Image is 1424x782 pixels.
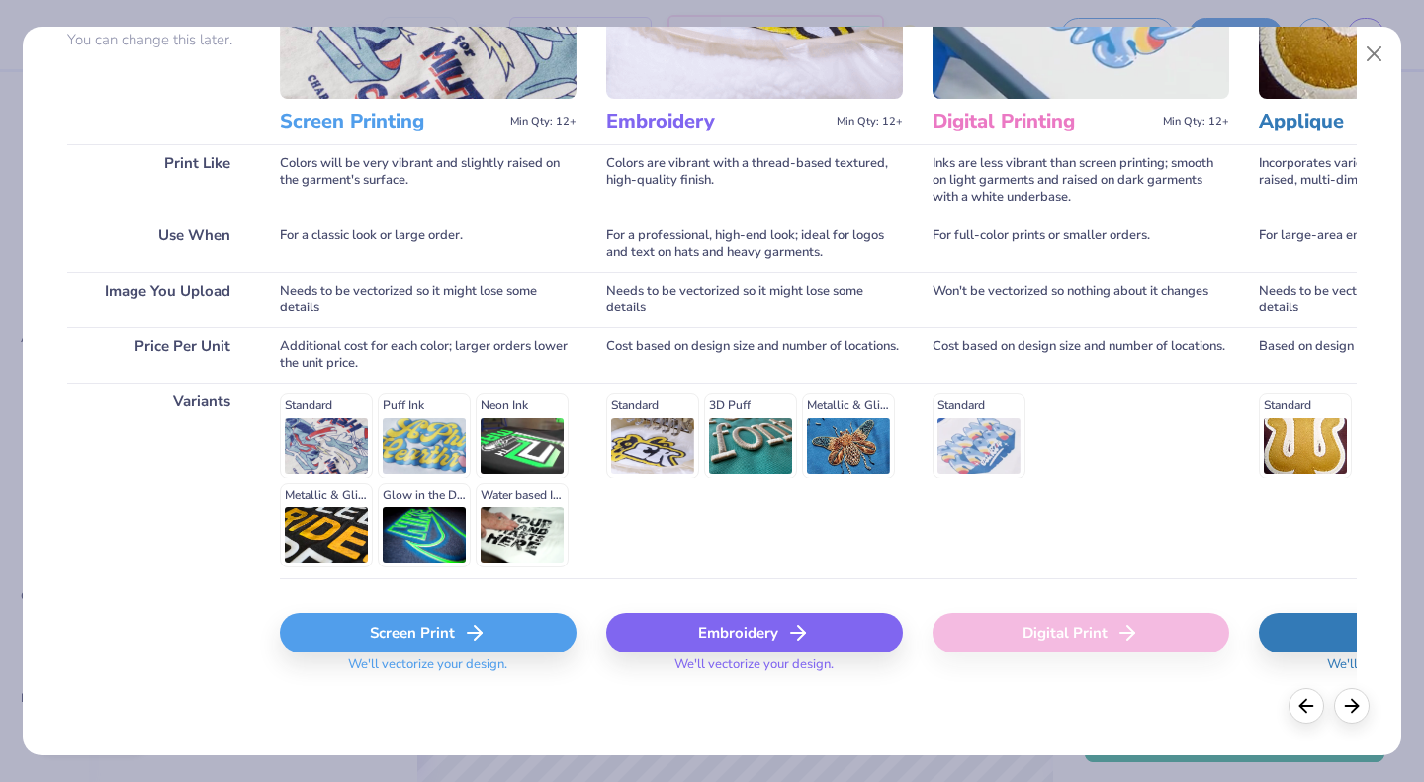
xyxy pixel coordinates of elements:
span: Min Qty: 12+ [510,115,577,129]
div: Image You Upload [67,272,250,327]
div: Won't be vectorized so nothing about it changes [933,272,1229,327]
h3: Screen Printing [280,109,502,134]
div: Additional cost for each color; larger orders lower the unit price. [280,327,577,383]
div: Print Like [67,144,250,217]
div: Needs to be vectorized so it might lose some details [280,272,577,327]
div: For a classic look or large order. [280,217,577,272]
h3: Digital Printing [933,109,1155,134]
div: For full-color prints or smaller orders. [933,217,1229,272]
h3: Embroidery [606,109,829,134]
div: Embroidery [606,613,903,652]
div: Colors are vibrant with a thread-based textured, high-quality finish. [606,144,903,217]
div: Use When [67,217,250,272]
span: We'll vectorize your design. [667,656,842,685]
p: You can change this later. [67,32,250,48]
span: Min Qty: 12+ [1163,115,1229,129]
div: Screen Print [280,613,577,652]
div: Needs to be vectorized so it might lose some details [606,272,903,327]
span: We'll vectorize your design. [340,656,515,685]
div: Cost based on design size and number of locations. [933,327,1229,383]
button: Close [1356,36,1393,73]
div: Variants [67,383,250,578]
div: Cost based on design size and number of locations. [606,327,903,383]
div: Colors will be very vibrant and slightly raised on the garment's surface. [280,144,577,217]
div: Inks are less vibrant than screen printing; smooth on light garments and raised on dark garments ... [933,144,1229,217]
div: For a professional, high-end look; ideal for logos and text on hats and heavy garments. [606,217,903,272]
div: Price Per Unit [67,327,250,383]
div: Digital Print [933,613,1229,652]
span: Min Qty: 12+ [837,115,903,129]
